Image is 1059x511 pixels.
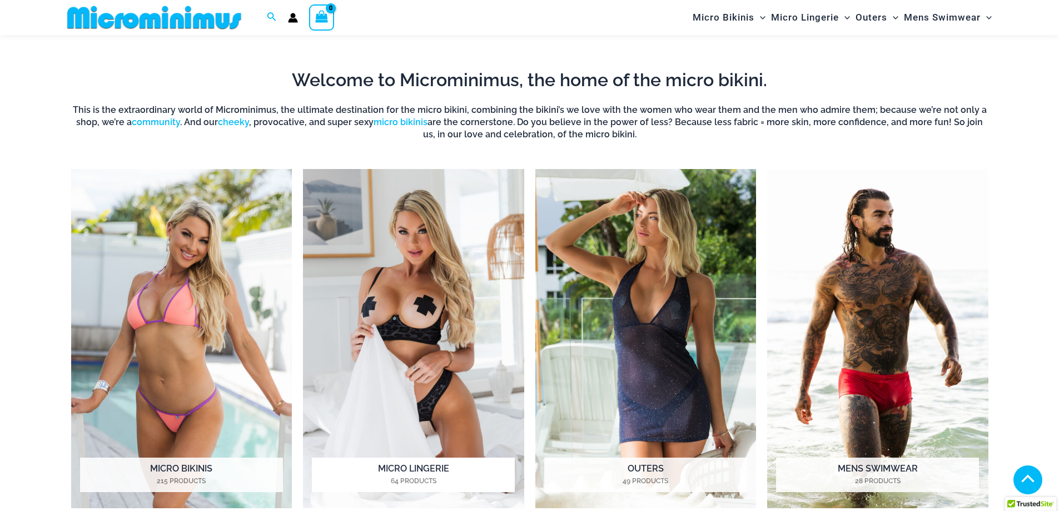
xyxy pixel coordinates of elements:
h2: Micro Lingerie [312,458,515,492]
a: Search icon link [267,11,277,24]
a: OutersMenu ToggleMenu Toggle [853,3,901,32]
nav: Site Navigation [688,2,997,33]
span: Outers [856,3,887,32]
h2: Outers [544,458,747,492]
a: Account icon link [288,13,298,23]
mark: 64 Products [312,476,515,486]
h2: Welcome to Microminimus, the home of the micro bikini. [71,68,988,92]
a: Visit product category Micro Lingerie [303,169,524,509]
mark: 49 Products [544,476,747,486]
img: Micro Bikinis [71,169,292,509]
span: Micro Bikinis [693,3,754,32]
a: Visit product category Outers [535,169,757,509]
img: Outers [535,169,757,509]
mark: 28 Products [776,476,979,486]
a: Visit product category Micro Bikinis [71,169,292,509]
a: View Shopping Cart, empty [309,4,335,30]
a: Micro LingerieMenu ToggleMenu Toggle [768,3,853,32]
span: Mens Swimwear [904,3,981,32]
span: Menu Toggle [839,3,850,32]
h6: This is the extraordinary world of Microminimus, the ultimate destination for the micro bikini, c... [71,104,988,141]
a: micro bikinis [374,117,427,127]
span: Micro Lingerie [771,3,839,32]
a: community [132,117,180,127]
span: Menu Toggle [887,3,898,32]
span: Menu Toggle [981,3,992,32]
img: MM SHOP LOGO FLAT [63,5,246,30]
a: cheeky [218,117,249,127]
img: Mens Swimwear [767,169,988,509]
a: Visit product category Mens Swimwear [767,169,988,509]
h2: Mens Swimwear [776,458,979,492]
span: Menu Toggle [754,3,765,32]
img: Micro Lingerie [303,169,524,509]
a: Micro BikinisMenu ToggleMenu Toggle [690,3,768,32]
mark: 215 Products [80,476,283,486]
h2: Micro Bikinis [80,458,283,492]
a: Mens SwimwearMenu ToggleMenu Toggle [901,3,995,32]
